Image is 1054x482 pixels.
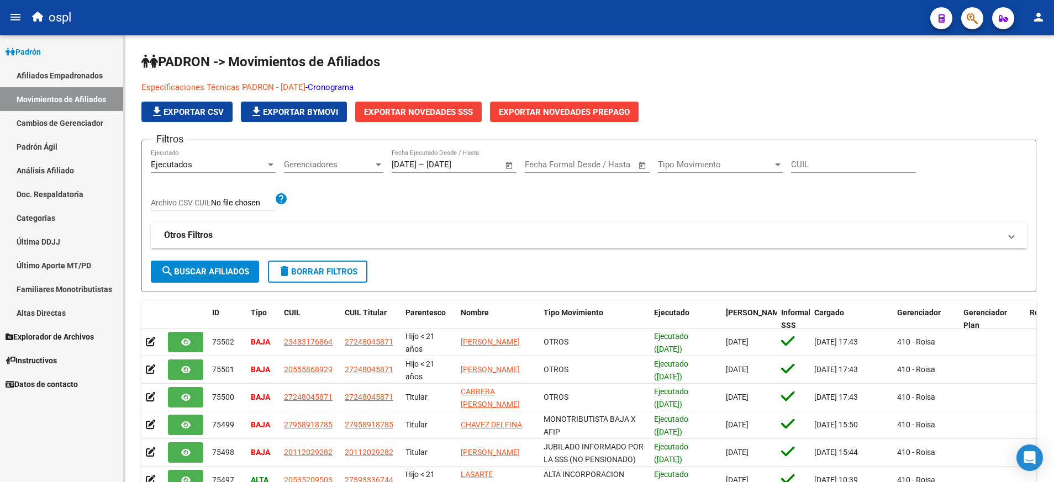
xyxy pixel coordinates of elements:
span: [PERSON_NAME] [461,337,520,346]
span: ID [212,308,219,317]
datatable-header-cell: Tipo [246,301,280,337]
mat-icon: search [161,264,174,278]
span: [DATE] 15:50 [814,420,858,429]
datatable-header-cell: Ejecutado [650,301,721,337]
span: 410 - Roisa [897,337,935,346]
input: End date [571,160,624,170]
datatable-header-cell: Informable SSS [777,301,810,337]
span: 410 - Roisa [897,448,935,457]
span: Exportar Novedades Prepago [499,107,630,117]
span: Tipo Movimiento [544,308,603,317]
mat-icon: file_download [150,105,164,118]
datatable-header-cell: Fecha Formal [721,301,777,337]
a: Cronograma [308,82,354,92]
span: MONOTRIBUTISTA BAJA X AFIP [544,415,636,436]
span: [DATE] [726,420,749,429]
button: Exportar CSV [141,102,233,122]
button: Open calendar [503,159,516,172]
span: 27248045871 [345,337,393,346]
strong: BAJA [251,448,270,457]
span: 20112029282 [284,448,333,457]
strong: BAJA [251,337,270,346]
span: 75502 [212,337,234,346]
input: Archivo CSV CUIL [211,198,275,208]
span: [DATE] [726,393,749,401]
span: Parentesco [405,308,446,317]
span: [DATE] 15:44 [814,448,858,457]
span: OTROS [544,365,568,374]
span: Exportar CSV [150,107,224,117]
h3: Filtros [151,131,189,147]
mat-icon: person [1032,10,1045,24]
span: Padrón [6,46,41,58]
datatable-header-cell: Tipo Movimiento [539,301,650,337]
span: Datos de contacto [6,378,78,390]
mat-expansion-panel-header: Otros Filtros [151,222,1027,248]
span: Informable SSS [781,308,820,330]
span: Explorador de Archivos [6,331,94,343]
span: Ejecutado ([DATE]) [654,415,688,436]
mat-icon: file_download [250,105,263,118]
div: Open Intercom Messenger [1016,444,1043,471]
span: 75498 [212,448,234,457]
span: Borrar Filtros [278,267,357,277]
span: 410 - Roisa [897,420,935,429]
button: Exportar Novedades Prepago [490,102,639,122]
span: Nombre [461,308,489,317]
span: 75500 [212,393,234,401]
span: 27248045871 [345,393,393,401]
datatable-header-cell: Gerenciador [893,301,959,337]
input: Start date [392,160,417,170]
strong: BAJA [251,420,270,429]
datatable-header-cell: Nombre [456,301,539,337]
button: Exportar Bymovi [241,102,347,122]
input: Start date [525,160,561,170]
button: Borrar Filtros [268,261,367,283]
span: [PERSON_NAME] [726,308,786,317]
span: [DATE] 17:43 [814,393,858,401]
span: 27958918785 [345,420,393,429]
span: Tipo Movimiento [658,160,773,170]
span: Buscar Afiliados [161,267,249,277]
span: Ejecutados [151,160,192,170]
span: 410 - Roisa [897,365,935,374]
span: Ejecutado ([DATE]) [654,387,688,409]
span: [DATE] [726,337,749,346]
span: Exportar Bymovi [250,107,338,117]
datatable-header-cell: Gerenciador Plan [959,301,1025,337]
mat-icon: menu [9,10,22,24]
datatable-header-cell: Cargado [810,301,893,337]
span: [PERSON_NAME] [461,365,520,374]
span: Ejecutado ([DATE]) [654,332,688,353]
span: 23483176864 [284,337,333,346]
span: [DATE] [726,448,749,457]
a: Especificaciones Técnicas PADRON - [DATE] [141,82,305,92]
span: [DATE] 17:43 [814,365,858,374]
datatable-header-cell: Parentesco [401,301,456,337]
span: JUBILADO INFORMADO POR LA SSS (NO PENSIONADO) [544,442,644,464]
span: [PERSON_NAME] [461,448,520,457]
span: Ejecutado [654,308,689,317]
span: Tipo [251,308,267,317]
span: Titular [405,393,428,401]
span: PADRON -> Movimientos de Afiliados [141,54,380,70]
span: [DATE] 17:43 [814,337,858,346]
span: Ejecutado ([DATE]) [654,442,688,464]
span: Hijo < 21 años [405,332,435,353]
input: End date [426,160,480,170]
span: CHAVEZ DELFINA [461,420,522,429]
mat-icon: help [275,192,288,205]
span: 75501 [212,365,234,374]
span: Ejecutado ([DATE]) [654,359,688,381]
button: Open calendar [636,159,649,172]
datatable-header-cell: CUIL [280,301,340,337]
span: 75499 [212,420,234,429]
span: Gerenciador Plan [963,308,1007,330]
button: Exportar Novedades SSS [355,102,482,122]
strong: BAJA [251,365,270,374]
datatable-header-cell: CUIL Titular [340,301,401,337]
span: ospl [49,6,71,30]
span: Cargado [814,308,844,317]
span: 27958918785 [284,420,333,429]
datatable-header-cell: ID [208,301,246,337]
